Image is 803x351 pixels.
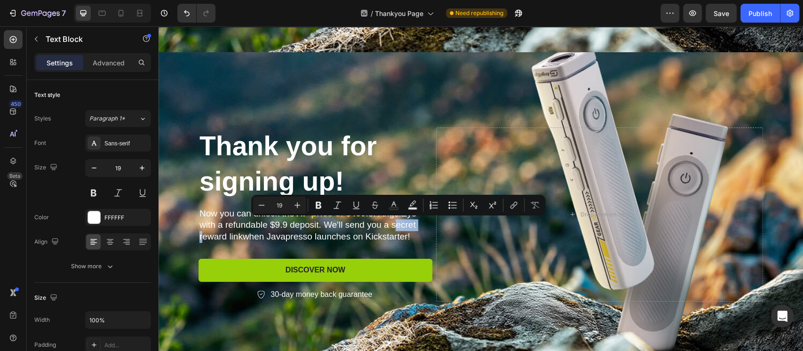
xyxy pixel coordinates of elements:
div: Font [34,139,46,147]
span: / [371,8,373,18]
span: Need republishing [455,9,503,17]
button: 7 [4,4,70,23]
button: Save [706,4,737,23]
p: 7 [62,8,66,19]
div: Align [34,236,61,248]
span: Thankyou Page [375,8,423,18]
button: Publish [740,4,780,23]
div: Beta [7,172,23,180]
div: Open Intercom Messenger [771,305,794,327]
div: Sans-serif [104,139,149,148]
div: Text style [34,91,60,99]
span: Save [714,9,729,17]
div: Size [34,161,59,174]
div: Styles [34,114,51,123]
span: Paragraph 1* [89,114,125,123]
iframe: Design area [159,26,803,351]
div: Editor contextual toolbar [251,195,545,215]
input: Auto [86,311,151,328]
div: Undo/Redo [177,4,215,23]
div: Color [34,213,49,222]
div: Width [34,316,50,324]
div: Padding [34,341,56,349]
div: Add... [104,341,149,350]
div: FFFFFF [104,214,149,222]
p: Advanced [93,58,125,68]
p: Settings [47,58,73,68]
div: Drop element here [421,184,471,192]
div: Publish [748,8,772,18]
div: 450 [9,100,23,108]
button: Show more [34,258,151,275]
div: Size [34,292,59,304]
p: Text Block [46,33,126,45]
div: Show more [71,262,115,271]
button: Paragraph 1* [85,110,151,127]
